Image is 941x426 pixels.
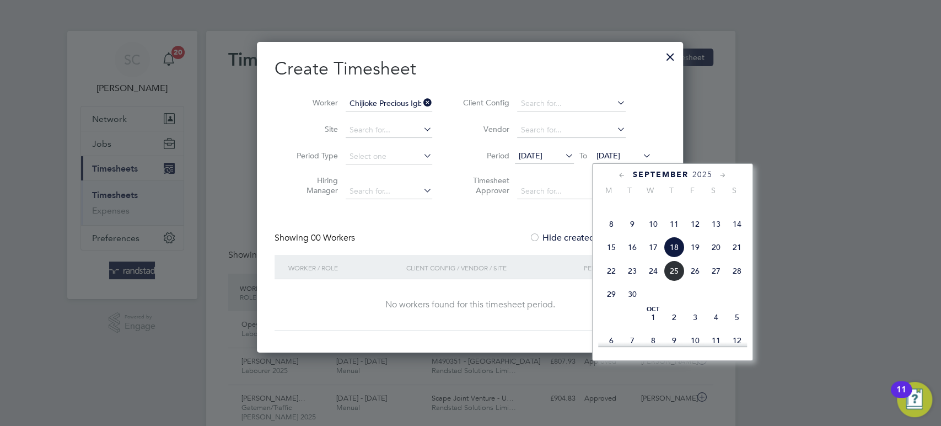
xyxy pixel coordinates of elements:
[288,151,338,161] label: Period Type
[576,148,590,163] span: To
[286,255,404,280] div: Worker / Role
[286,299,654,311] div: No workers found for this timesheet period.
[664,260,685,281] span: 25
[727,307,748,328] span: 5
[643,237,664,258] span: 17
[619,185,640,195] span: T
[685,307,706,328] span: 3
[601,284,622,305] span: 29
[598,185,619,195] span: M
[460,124,509,134] label: Vendor
[664,307,685,328] span: 2
[685,214,706,235] span: 12
[622,214,643,235] span: 9
[517,123,626,138] input: Search for...
[706,307,727,328] span: 4
[643,330,664,351] span: 8
[706,330,727,351] span: 11
[643,260,664,281] span: 24
[311,232,355,243] span: 00 Workers
[346,96,432,111] input: Search for...
[460,151,509,161] label: Period
[519,151,542,161] span: [DATE]
[346,123,432,138] input: Search for...
[685,330,706,351] span: 10
[288,124,338,134] label: Site
[622,330,643,351] span: 7
[664,330,685,351] span: 9
[596,151,620,161] span: [DATE]
[727,260,748,281] span: 28
[633,170,689,179] span: September
[288,175,338,195] label: Hiring Manager
[661,185,682,195] span: T
[664,237,685,258] span: 18
[404,255,580,280] div: Client Config / Vendor / Site
[724,185,745,195] span: S
[601,214,622,235] span: 8
[727,330,748,351] span: 12
[706,214,727,235] span: 13
[706,260,727,281] span: 27
[601,330,622,351] span: 6
[288,98,338,108] label: Worker
[703,185,724,195] span: S
[706,237,727,258] span: 20
[460,98,509,108] label: Client Config
[529,232,641,243] label: Hide created timesheets
[517,184,626,199] input: Search for...
[601,260,622,281] span: 22
[685,260,706,281] span: 26
[622,284,643,305] span: 30
[682,185,703,195] span: F
[517,96,626,111] input: Search for...
[643,307,664,312] span: Oct
[275,57,665,81] h2: Create Timesheet
[727,237,748,258] span: 21
[664,214,685,235] span: 11
[346,184,432,199] input: Search for...
[727,214,748,235] span: 14
[692,170,712,179] span: 2025
[622,260,643,281] span: 23
[275,232,357,244] div: Showing
[601,237,622,258] span: 15
[622,237,643,258] span: 16
[643,307,664,328] span: 1
[897,382,932,417] button: Open Resource Center, 11 new notifications
[580,255,654,280] div: Period
[685,237,706,258] span: 19
[640,185,661,195] span: W
[346,149,432,164] input: Select one
[460,175,509,195] label: Timesheet Approver
[896,390,906,404] div: 11
[643,214,664,235] span: 10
